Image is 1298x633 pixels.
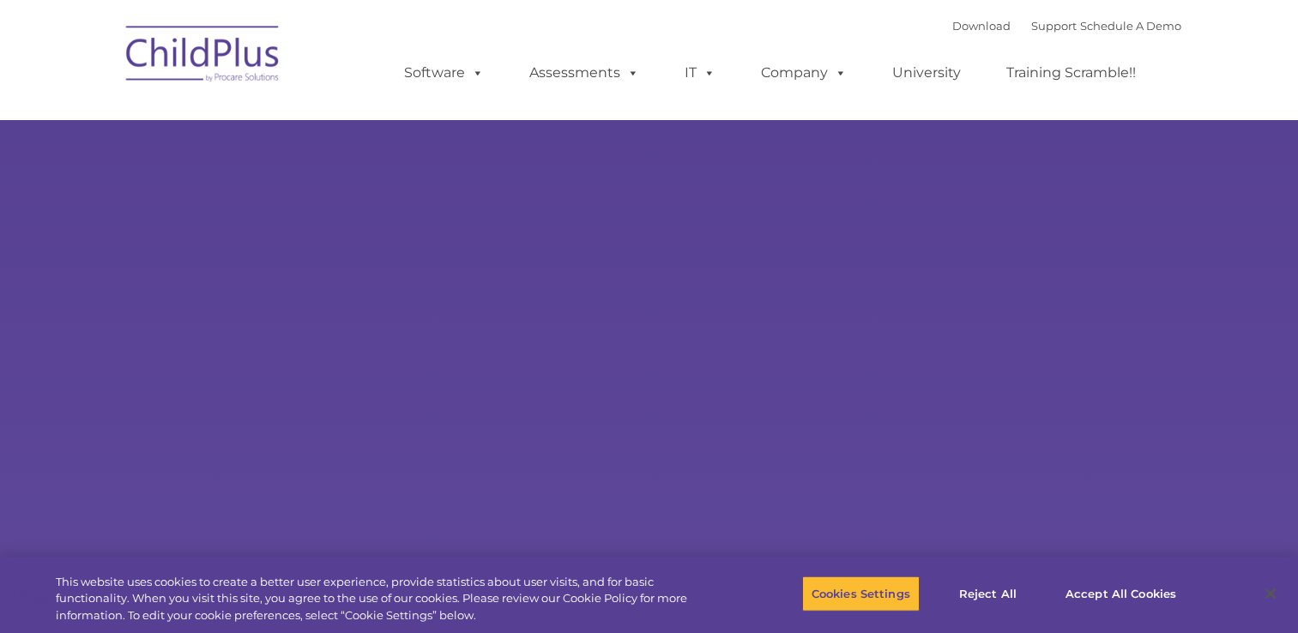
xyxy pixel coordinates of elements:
a: University [875,56,978,90]
a: Software [387,56,501,90]
button: Accept All Cookies [1056,576,1186,612]
div: This website uses cookies to create a better user experience, provide statistics about user visit... [56,574,714,624]
a: Training Scramble!! [989,56,1153,90]
button: Close [1252,575,1289,612]
button: Cookies Settings [802,576,920,612]
a: Download [952,19,1011,33]
img: ChildPlus by Procare Solutions [118,14,289,99]
font: | [952,19,1181,33]
a: Support [1031,19,1077,33]
a: Assessments [512,56,656,90]
a: Company [744,56,864,90]
button: Reject All [934,576,1041,612]
a: IT [667,56,733,90]
a: Schedule A Demo [1080,19,1181,33]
